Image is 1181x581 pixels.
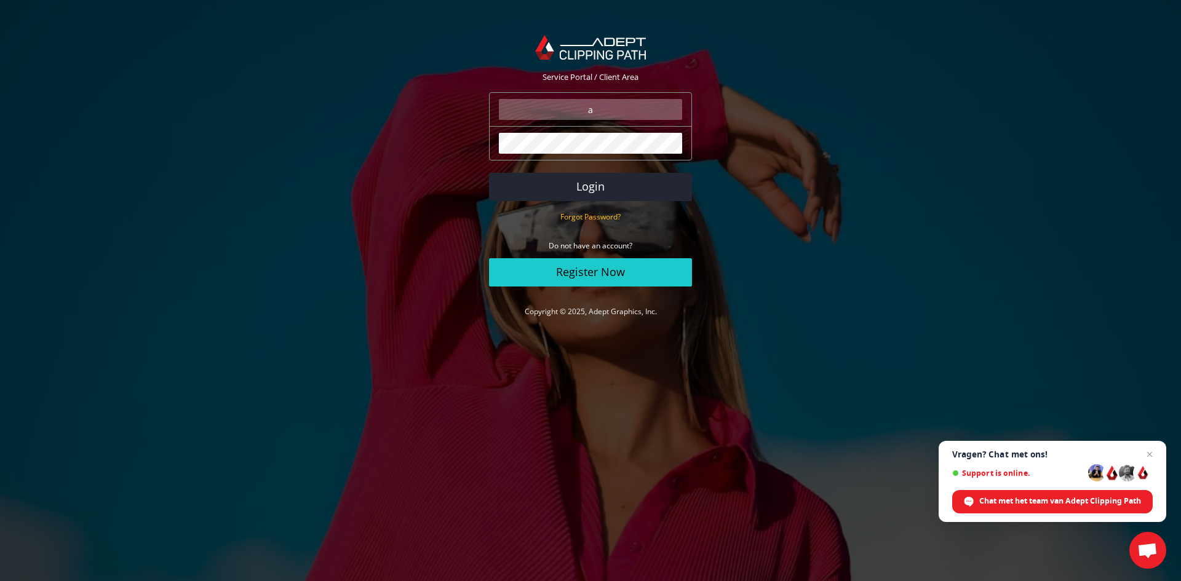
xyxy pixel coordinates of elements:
[1142,447,1157,462] span: Chat sluiten
[543,71,638,82] span: Service Portal / Client Area
[549,240,632,251] small: Do not have an account?
[560,211,621,222] small: Forgot Password?
[952,449,1153,459] span: Vragen? Chat met ons!
[952,490,1153,513] div: Chat met het team van Adept Clipping Path
[1129,532,1166,569] div: Open de chat
[499,99,682,120] input: Email Address
[525,306,657,317] a: Copyright © 2025, Adept Graphics, Inc.
[489,173,692,201] button: Login
[952,468,1084,478] span: Support is online.
[535,35,645,60] img: Adept Graphics
[560,211,621,222] a: Forgot Password?
[489,258,692,287] a: Register Now
[979,496,1141,507] span: Chat met het team van Adept Clipping Path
